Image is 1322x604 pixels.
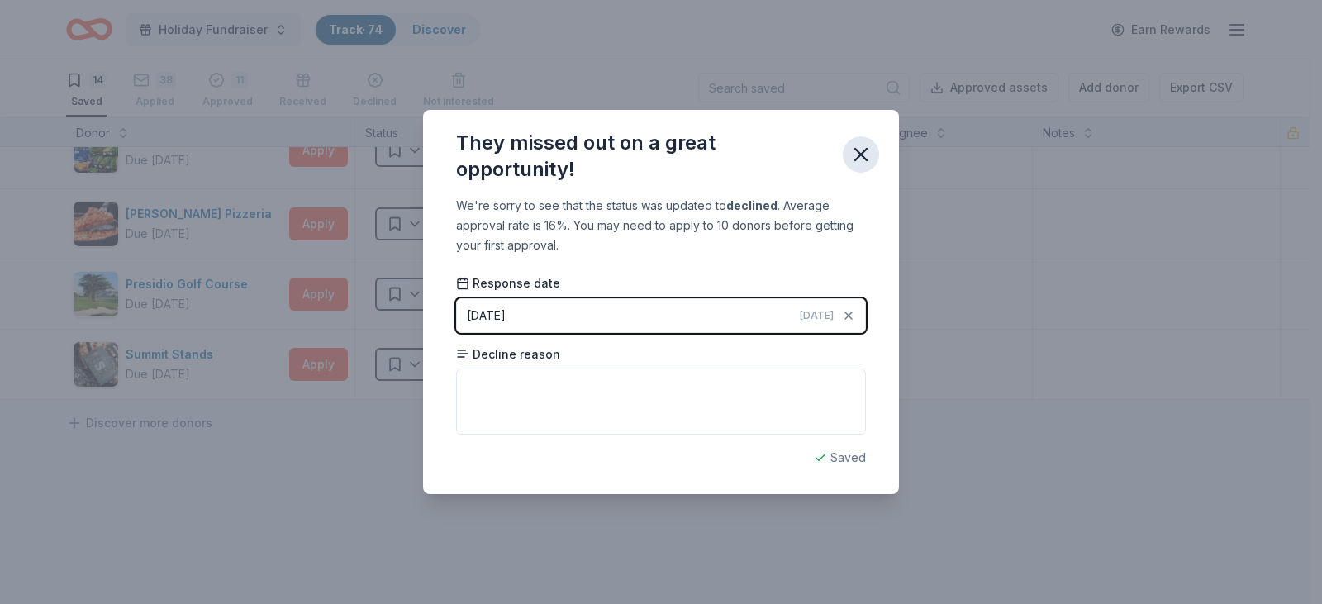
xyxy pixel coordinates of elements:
[800,309,834,322] span: [DATE]
[467,306,506,326] div: [DATE]
[456,196,866,255] div: We're sorry to see that the status was updated to . Average approval rate is 16%. You may need to...
[456,298,866,333] button: [DATE][DATE]
[726,198,778,212] b: declined
[456,130,830,183] div: They missed out on a great opportunity!
[456,275,560,292] span: Response date
[456,346,560,363] span: Decline reason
